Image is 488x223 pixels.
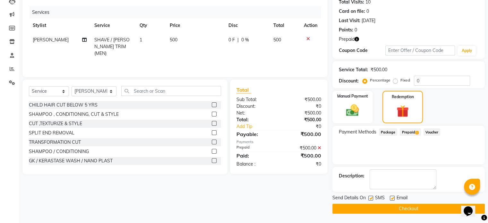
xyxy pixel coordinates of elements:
[339,78,359,84] div: Discount:
[461,197,482,217] iframe: chat widget
[232,161,279,167] div: Balance :
[379,128,398,136] span: Package
[397,194,407,202] span: Email
[366,8,369,15] div: 0
[170,37,177,43] span: 500
[236,139,321,145] div: Payments
[273,37,281,43] span: 500
[337,93,368,99] label: Manual Payment
[232,145,279,151] div: Prepaid
[339,129,376,135] span: Payment Methods
[279,110,326,116] div: ₹500.00
[355,27,357,33] div: 0
[237,37,239,43] span: |
[232,116,279,123] div: Total:
[136,18,166,33] th: Qty
[94,37,130,56] span: SHAVE / [PERSON_NAME] TRIM (MEN)
[339,66,368,73] div: Service Total:
[332,194,366,202] span: Send Details On
[339,36,355,43] span: Prepaid
[339,173,364,179] div: Description:
[232,130,279,138] div: Payable:
[393,104,413,119] img: _gift.svg
[339,17,360,24] div: Last Visit:
[90,18,136,33] th: Service
[339,8,365,15] div: Card on file:
[29,148,89,155] div: SHAMPOO / CONDITIONING
[33,37,69,43] span: [PERSON_NAME]
[339,47,385,54] div: Coupon Code
[279,130,326,138] div: ₹500.00
[392,94,414,100] label: Redemption
[458,46,476,56] button: Apply
[30,6,326,18] div: Services
[279,103,326,110] div: ₹0
[29,102,98,108] div: CHILD HAIR CUT BELOW 5 YRS
[342,103,363,118] img: _cash.svg
[279,152,326,159] div: ₹500.00
[29,18,90,33] th: Stylist
[279,96,326,103] div: ₹500.00
[332,204,485,214] button: Checkout
[29,120,82,127] div: CUT ,TEXTURIZE & STYLE
[362,17,375,24] div: [DATE]
[232,152,279,159] div: Paid:
[166,18,225,33] th: Price
[241,37,249,43] span: 0 %
[29,111,119,118] div: SHAMPOO , CONDITIONING, CUT & STYLE
[121,86,221,96] input: Search or Scan
[232,103,279,110] div: Discount:
[279,161,326,167] div: ₹0
[232,96,279,103] div: Sub Total:
[232,110,279,116] div: Net:
[385,46,455,56] input: Enter Offer / Coupon Code
[287,123,326,130] div: ₹0
[400,128,421,136] span: Prepaid
[300,18,321,33] th: Action
[236,87,251,93] span: Total
[29,158,113,164] div: GK / KERASTASE WASH / NANO PLAST
[279,145,326,151] div: ₹500.00
[270,18,300,33] th: Total
[415,131,419,135] span: 1
[29,130,74,136] div: SPLIT END REMOVAL
[371,66,387,73] div: ₹500.00
[228,37,235,43] span: 0 F
[400,77,410,83] label: Fixed
[225,18,270,33] th: Disc
[424,128,441,136] span: Voucher
[140,37,142,43] span: 1
[232,123,287,130] a: Add Tip
[279,116,326,123] div: ₹500.00
[339,27,353,33] div: Points:
[29,139,81,146] div: TRANSFORMATION CUT
[375,194,385,202] span: SMS
[370,77,390,83] label: Percentage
